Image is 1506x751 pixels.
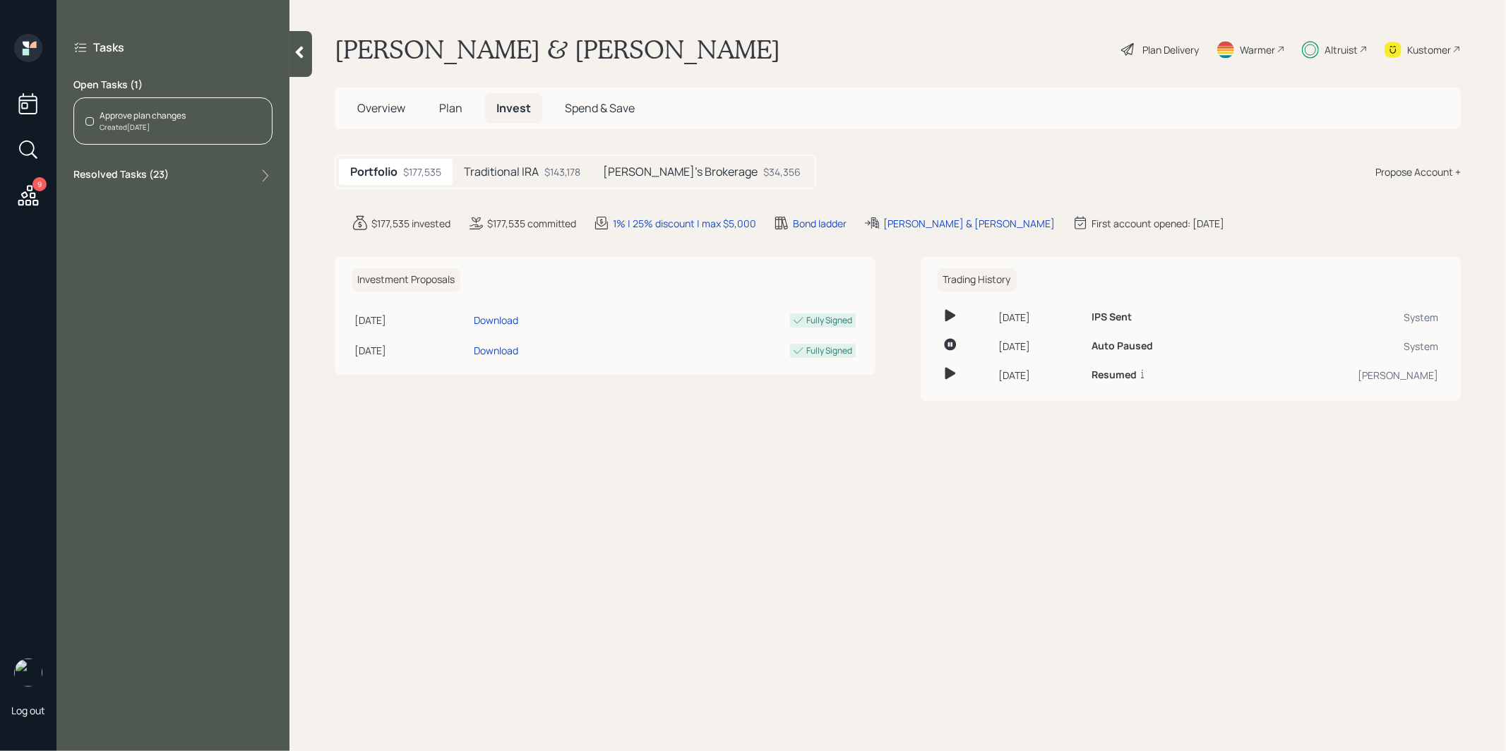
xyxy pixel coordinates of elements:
div: System [1250,310,1438,325]
h5: Portfolio [350,165,398,179]
label: Resolved Tasks ( 23 ) [73,167,169,184]
div: Download [474,343,518,358]
div: [DATE] [354,313,468,328]
h6: Trading History [938,268,1017,292]
div: [PERSON_NAME] & [PERSON_NAME] [883,216,1055,231]
div: Download [474,313,518,328]
div: 9 [32,177,47,191]
span: Plan [439,100,462,116]
h1: [PERSON_NAME] & [PERSON_NAME] [335,34,780,65]
div: $177,535 invested [371,216,450,231]
div: Fully Signed [807,344,853,357]
div: Log out [11,704,45,717]
img: treva-nostdahl-headshot.png [14,659,42,687]
div: First account opened: [DATE] [1092,216,1224,231]
div: 1% | 25% discount | max $5,000 [613,216,756,231]
div: [DATE] [354,343,468,358]
h5: [PERSON_NAME]'s Brokerage [603,165,758,179]
div: $143,178 [544,164,580,179]
div: Warmer [1240,42,1275,57]
h6: Investment Proposals [352,268,460,292]
h6: Resumed [1092,369,1137,381]
h6: Auto Paused [1092,340,1153,352]
label: Tasks [93,40,124,55]
span: Invest [496,100,531,116]
div: [DATE] [998,368,1081,383]
h6: IPS Sent [1092,311,1132,323]
div: System [1250,339,1438,354]
span: Overview [357,100,405,116]
div: Fully Signed [807,314,853,327]
div: [DATE] [998,310,1081,325]
div: [DATE] [998,339,1081,354]
h5: Traditional IRA [464,165,539,179]
div: Altruist [1325,42,1358,57]
div: $177,535 [403,164,441,179]
div: $177,535 committed [487,216,576,231]
div: $34,356 [763,164,801,179]
span: Spend & Save [565,100,635,116]
label: Open Tasks ( 1 ) [73,78,273,92]
div: [PERSON_NAME] [1250,368,1438,383]
div: Created [DATE] [100,122,186,133]
div: Plan Delivery [1142,42,1199,57]
div: Approve plan changes [100,109,186,122]
div: Kustomer [1407,42,1451,57]
div: Bond ladder [793,216,847,231]
div: Propose Account + [1375,164,1461,179]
